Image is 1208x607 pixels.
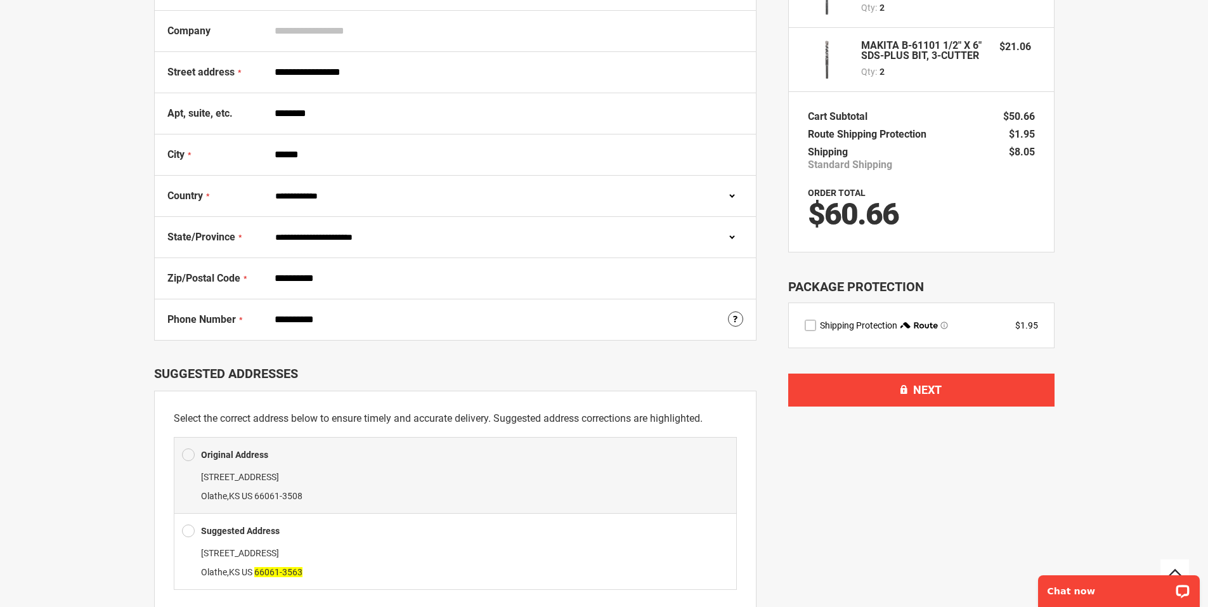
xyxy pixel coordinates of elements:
[1003,110,1035,122] span: $50.66
[182,467,729,506] div: ,
[808,108,874,126] th: Cart Subtotal
[808,146,848,158] span: Shipping
[201,567,227,577] span: Olathe
[174,410,737,427] p: Select the correct address below to ensure timely and accurate delivery. Suggested address correc...
[229,567,240,577] span: KS
[1030,567,1208,607] iframe: LiveChat chat widget
[201,548,279,558] span: [STREET_ADDRESS]
[880,1,885,14] span: 2
[788,278,1055,296] div: Package Protection
[808,159,892,171] span: Standard Shipping
[167,190,203,202] span: Country
[167,313,236,325] span: Phone Number
[167,107,233,119] span: Apt, suite, etc.
[201,526,280,536] b: Suggested Address
[167,231,235,243] span: State/Province
[808,126,933,143] th: Route Shipping Protection
[808,188,866,198] strong: Order Total
[201,491,227,501] span: Olathe
[808,41,846,79] img: MAKITA B-61101 1/2" X 6" SDS-PLUS BIT, 3-CUTTER
[254,491,302,501] span: 66061-3508
[861,67,875,77] span: Qty
[167,25,211,37] span: Company
[1015,319,1038,332] div: $1.95
[1009,128,1035,140] span: $1.95
[229,491,240,501] span: KS
[167,66,235,78] span: Street address
[254,567,302,577] span: 66061-3563
[167,272,240,284] span: Zip/Postal Code
[940,322,948,329] span: Learn more
[788,374,1055,407] button: Next
[201,450,268,460] b: Original Address
[242,491,252,501] span: US
[201,472,279,482] span: [STREET_ADDRESS]
[154,366,757,381] div: Suggested Addresses
[861,41,987,61] strong: MAKITA B-61101 1/2" X 6" SDS-PLUS BIT, 3-CUTTER
[1009,146,1035,158] span: $8.05
[167,148,185,160] span: City
[880,65,885,78] span: 2
[182,544,729,582] div: ,
[242,567,252,577] span: US
[805,319,1038,332] div: route shipping protection selector element
[808,196,899,232] span: $60.66
[913,383,942,396] span: Next
[861,3,875,13] span: Qty
[820,320,897,330] span: Shipping Protection
[999,41,1031,53] span: $21.06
